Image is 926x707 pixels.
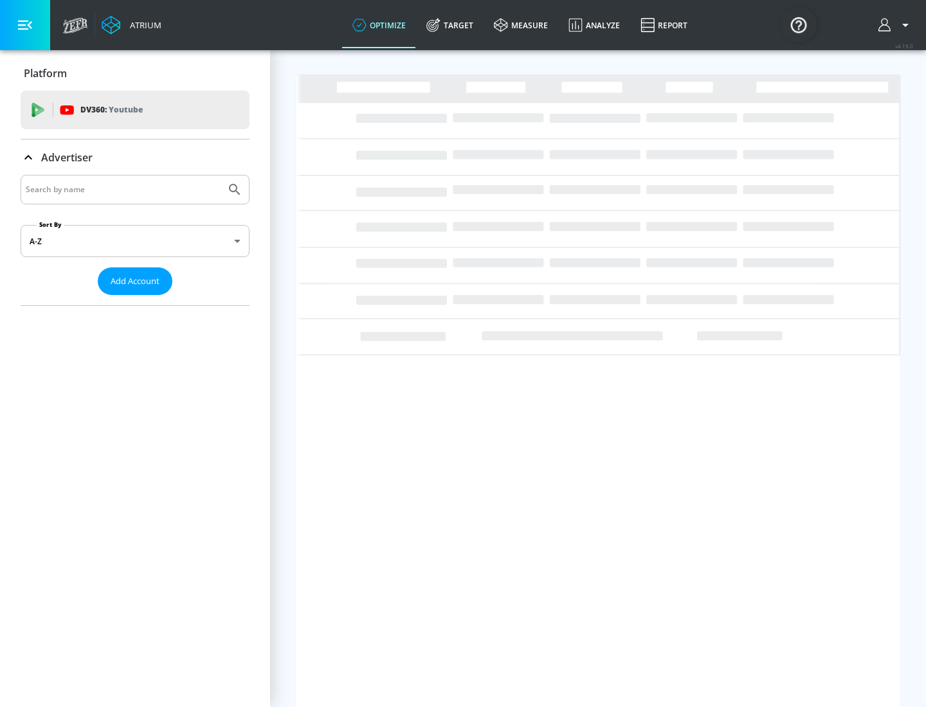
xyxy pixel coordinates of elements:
a: measure [484,2,558,48]
div: Advertiser [21,139,250,175]
p: Youtube [109,103,143,116]
a: Analyze [558,2,630,48]
button: Add Account [98,267,172,295]
div: A-Z [21,225,250,257]
button: Open Resource Center [781,6,817,42]
div: Advertiser [21,175,250,305]
div: Platform [21,55,250,91]
p: Platform [24,66,67,80]
a: optimize [342,2,416,48]
a: Target [416,2,484,48]
nav: list of Advertiser [21,295,250,305]
div: Atrium [125,19,161,31]
span: Add Account [111,274,159,289]
p: DV360: [80,103,143,117]
span: v 4.19.0 [895,42,913,49]
a: Atrium [102,15,161,35]
input: Search by name [26,181,221,198]
label: Sort By [37,220,64,229]
div: DV360: Youtube [21,91,250,129]
p: Advertiser [41,150,93,165]
a: Report [630,2,698,48]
